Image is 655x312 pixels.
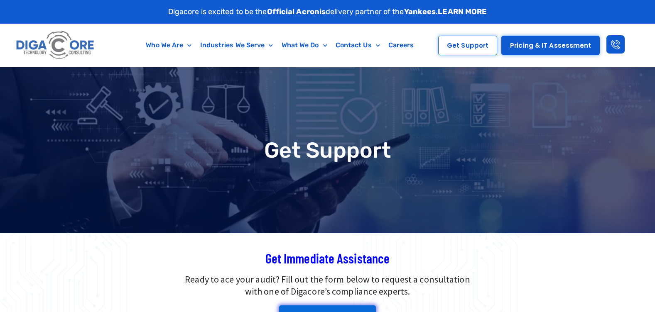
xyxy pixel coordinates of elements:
strong: Official Acronis [267,7,326,16]
p: Digacore is excited to be the delivery partner of the . [168,6,487,17]
a: Pricing & IT Assessment [501,36,600,55]
a: LEARN MORE [438,7,487,16]
a: Careers [384,36,418,55]
a: What We Do [277,36,331,55]
p: Ready to ace your audit? Fill out the form below to request a consultation with one of Digacore’s... [62,273,594,297]
nav: Menu [131,36,429,55]
strong: Yankees [404,7,436,16]
a: Contact Us [331,36,384,55]
a: Get Support [438,36,497,55]
a: Who We Are [142,36,196,55]
span: Get Support [447,42,488,49]
a: Industries We Serve [196,36,277,55]
span: Pricing & IT Assessment [510,42,591,49]
h1: Get Support [4,139,651,161]
span: Get Immediate Assistance [265,250,390,266]
img: Digacore logo 1 [14,28,97,63]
